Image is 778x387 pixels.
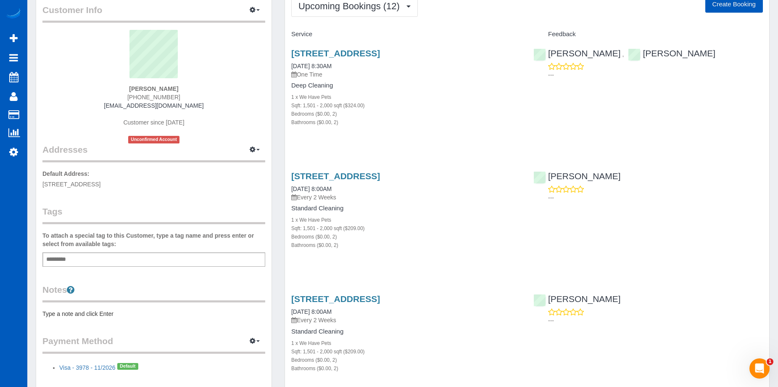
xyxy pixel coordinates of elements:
small: 1 x We Have Pets [291,217,331,223]
small: Bedrooms ($0.00, 2) [291,111,337,117]
span: 1 [767,358,773,365]
small: Bathrooms ($0.00, 2) [291,242,338,248]
legend: Notes [42,284,265,302]
small: Bedrooms ($0.00, 2) [291,357,337,363]
span: [PHONE_NUMBER] [127,94,180,101]
small: Sqft: 1,501 - 2,000 sqft ($324.00) [291,103,365,109]
label: Default Address: [42,170,90,178]
span: Upcoming Bookings (12) [298,1,404,11]
h4: Feedback [533,31,763,38]
p: Every 2 Weeks [291,193,521,201]
iframe: Intercom live chat [749,358,770,379]
a: [PERSON_NAME] [533,294,621,304]
p: --- [548,71,763,79]
legend: Customer Info [42,4,265,23]
a: [PERSON_NAME] [533,48,621,58]
small: Sqft: 1,501 - 2,000 sqft ($209.00) [291,225,365,231]
small: Bathrooms ($0.00, 2) [291,366,338,371]
p: --- [548,316,763,325]
h4: Standard Cleaning [291,328,521,335]
a: [DATE] 8:00AM [291,308,332,315]
p: One Time [291,70,521,79]
label: To attach a special tag to this Customer, type a tag name and press enter or select from availabl... [42,231,265,248]
strong: [PERSON_NAME] [129,85,178,92]
p: --- [548,193,763,202]
h4: Deep Cleaning [291,82,521,89]
h4: Service [291,31,521,38]
small: Sqft: 1,501 - 2,000 sqft ($209.00) [291,349,365,355]
a: [PERSON_NAME] [628,48,715,58]
span: , [622,51,624,58]
h4: Standard Cleaning [291,205,521,212]
small: Bathrooms ($0.00, 2) [291,119,338,125]
small: 1 x We Have Pets [291,94,331,100]
a: [STREET_ADDRESS] [291,171,380,181]
a: [PERSON_NAME] [533,171,621,181]
a: [DATE] 8:00AM [291,186,332,192]
pre: Type a note and click Enter [42,310,265,318]
legend: Tags [42,205,265,224]
a: Visa - 3978 - 11/2026 [59,364,116,371]
span: Customer since [DATE] [123,119,184,126]
legend: Payment Method [42,335,265,354]
a: [STREET_ADDRESS] [291,294,380,304]
span: Default [117,363,138,370]
a: [DATE] 8:30AM [291,63,332,69]
p: Every 2 Weeks [291,316,521,324]
small: Bedrooms ($0.00, 2) [291,234,337,240]
small: 1 x We Have Pets [291,340,331,346]
span: [STREET_ADDRESS] [42,181,100,188]
span: Unconfirmed Account [128,136,179,143]
img: Automaid Logo [5,8,22,20]
a: [EMAIL_ADDRESS][DOMAIN_NAME] [104,102,203,109]
a: [STREET_ADDRESS] [291,48,380,58]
